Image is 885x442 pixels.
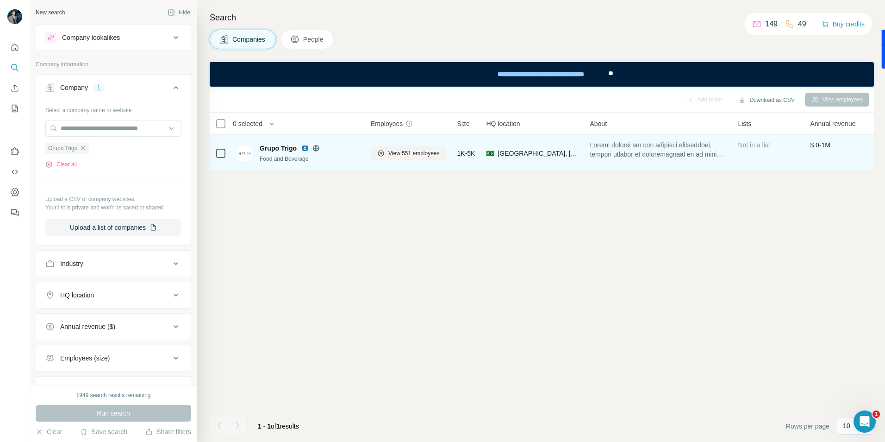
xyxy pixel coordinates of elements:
[822,18,865,31] button: Buy credits
[7,204,22,221] button: Feedback
[810,119,855,128] span: Annual revenue
[843,421,850,430] p: 10
[36,427,62,436] button: Clear
[260,144,297,153] span: Grupo Trigo
[237,146,252,161] img: Logo of Grupo Trigo
[271,423,276,430] span: of
[260,155,360,163] div: Food and Beverage
[498,149,579,158] span: [GEOGRAPHIC_DATA], [GEOGRAPHIC_DATA]
[45,160,77,169] button: Clear all
[210,62,874,87] iframe: Banner
[258,423,299,430] span: results
[60,259,83,268] div: Industry
[60,354,110,363] div: Employees (size)
[60,83,88,92] div: Company
[45,195,181,203] p: Upload a CSV of company websites.
[7,100,22,117] button: My lists
[7,184,22,201] button: Dashboard
[873,410,880,418] span: 1
[371,146,446,160] button: View 551 employees
[145,427,191,436] button: Share filters
[457,149,475,158] span: 1K-5K
[301,145,309,152] img: LinkedIn logo
[590,119,607,128] span: About
[590,140,727,159] span: Loremi dolorsi am con adipisci elitseddoei, tempori utlabor et doloremagnaal en ad minimv quisn, ...
[36,253,191,275] button: Industry
[62,33,120,42] div: Company lookalikes
[810,141,830,149] span: $ 0-1M
[7,39,22,56] button: Quick start
[60,290,94,300] div: HQ location
[80,427,127,436] button: Save search
[232,35,266,44] span: Companies
[486,119,520,128] span: HQ location
[765,19,778,30] p: 149
[7,143,22,160] button: Use Surfe on LinkedIn
[388,149,440,158] span: View 551 employees
[738,119,751,128] span: Lists
[36,26,191,49] button: Company lookalikes
[45,102,181,114] div: Select a company name or website
[7,164,22,180] button: Use Surfe API
[36,316,191,338] button: Annual revenue ($)
[36,60,191,69] p: Company information
[210,11,874,24] h4: Search
[233,119,262,128] span: 0 selected
[45,203,181,212] p: Your list is private and won't be saved or shared.
[76,391,151,399] div: 1949 search results remaining
[93,83,104,92] div: 1
[161,6,197,19] button: Hide
[732,93,801,107] button: Download as CSV
[45,219,181,236] button: Upload a list of companies
[60,322,115,331] div: Annual revenue ($)
[48,144,77,152] span: Grupo Trigo
[303,35,324,44] span: People
[457,119,470,128] span: Size
[36,76,191,102] button: Company1
[371,119,403,128] span: Employees
[7,9,22,24] img: Avatar
[36,8,65,17] div: New search
[7,59,22,76] button: Search
[36,284,191,306] button: HQ location
[36,379,191,401] button: Technologies
[738,141,770,149] span: Not in a list
[798,19,806,30] p: 49
[786,422,829,431] span: Rows per page
[36,347,191,369] button: Employees (size)
[7,80,22,96] button: Enrich CSV
[276,423,280,430] span: 1
[854,410,876,433] iframe: Intercom live chat
[486,149,494,158] span: 🇧🇷
[258,423,271,430] span: 1 - 1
